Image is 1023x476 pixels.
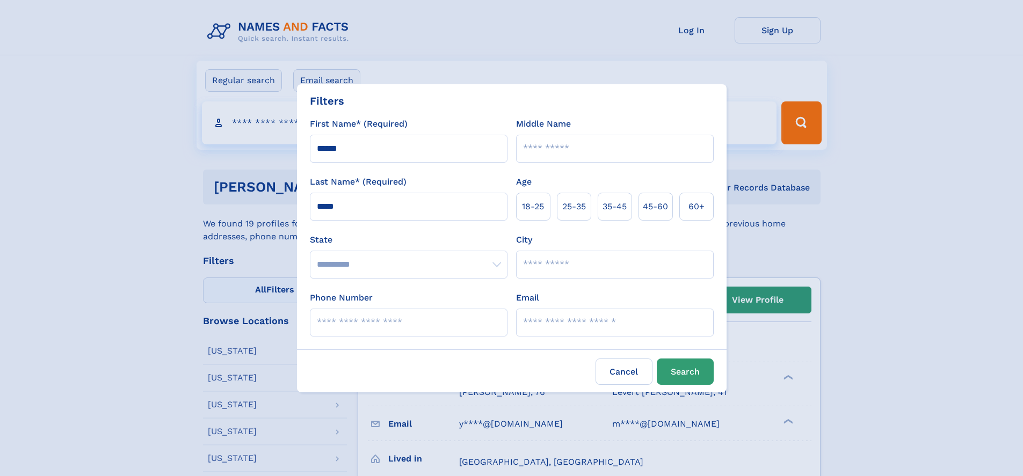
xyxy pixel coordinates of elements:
[310,118,408,130] label: First Name* (Required)
[310,93,344,109] div: Filters
[516,291,539,304] label: Email
[310,175,407,188] label: Last Name* (Required)
[603,200,627,213] span: 35‑45
[596,358,652,385] label: Cancel
[310,291,373,304] label: Phone Number
[516,118,571,130] label: Middle Name
[310,233,507,246] label: State
[643,200,668,213] span: 45‑60
[562,200,586,213] span: 25‑35
[657,358,714,385] button: Search
[522,200,544,213] span: 18‑25
[516,233,532,246] label: City
[688,200,705,213] span: 60+
[516,175,532,188] label: Age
